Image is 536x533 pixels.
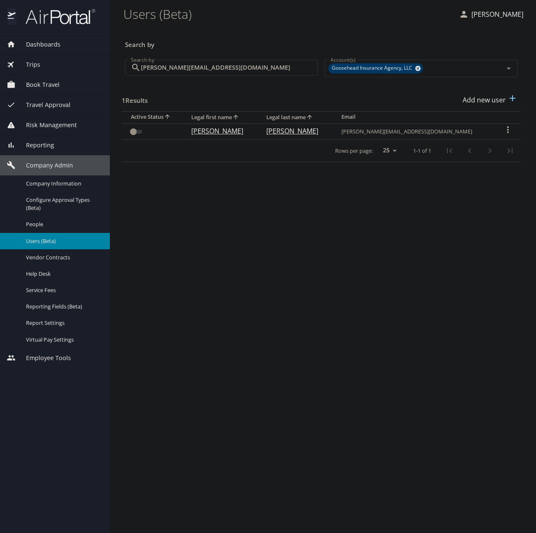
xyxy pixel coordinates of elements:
[335,111,495,123] th: Email
[335,148,373,154] p: Rows per page:
[185,111,260,123] th: Legal first name
[16,8,95,25] img: airportal-logo.png
[16,161,73,170] span: Company Admin
[16,120,77,130] span: Risk Management
[16,100,70,110] span: Travel Approval
[469,9,523,19] p: [PERSON_NAME]
[123,1,452,27] h1: Users (Beta)
[26,253,100,261] span: Vendor Contracts
[328,63,423,73] div: Goosehead Insurance Agency, LLC
[26,180,100,188] span: Company Information
[26,286,100,294] span: Service Fees
[122,111,521,162] table: User Search Table
[260,111,335,123] th: Legal last name
[122,91,148,105] h3: 1 Results
[266,126,325,136] p: [PERSON_NAME]
[26,303,100,311] span: Reporting Fields (Beta)
[16,141,54,150] span: Reporting
[16,80,60,89] span: Book Travel
[463,95,506,105] p: Add new user
[8,8,16,25] img: icon-airportal.png
[459,91,521,109] button: Add new user
[125,35,518,50] h3: Search by
[26,336,100,344] span: Virtual Pay Settings
[26,220,100,228] span: People
[16,60,40,69] span: Trips
[16,353,71,363] span: Employee Tools
[26,196,100,212] span: Configure Approval Types (Beta)
[26,319,100,327] span: Report Settings
[503,63,515,74] button: Open
[141,60,318,76] input: Search by name or email
[191,126,250,136] p: [PERSON_NAME]
[26,237,100,245] span: Users (Beta)
[376,144,400,157] select: rows per page
[328,64,417,73] span: Goosehead Insurance Agency, LLC
[306,114,314,122] button: sort
[16,40,60,49] span: Dashboards
[164,113,172,121] button: sort
[413,148,431,154] p: 1-1 of 1
[455,7,527,22] button: [PERSON_NAME]
[232,114,240,122] button: sort
[335,123,495,139] td: [PERSON_NAME][EMAIL_ADDRESS][DOMAIN_NAME]
[26,270,100,278] span: Help Desk
[122,111,185,123] th: Active Status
